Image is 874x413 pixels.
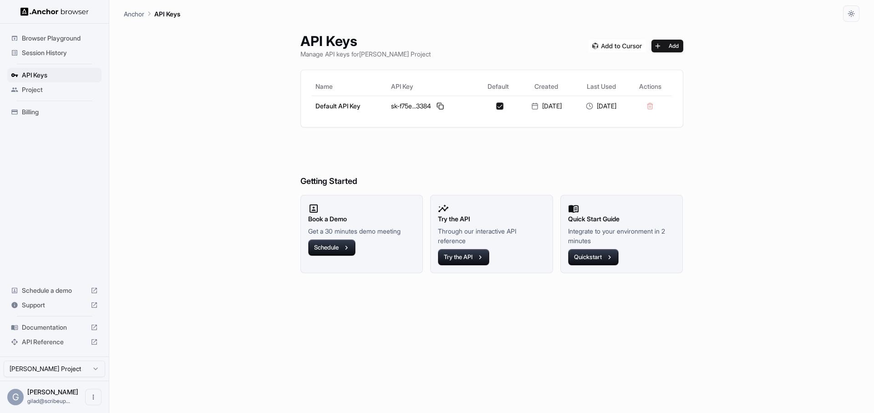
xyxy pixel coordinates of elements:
[438,226,545,245] p: Through our interactive API reference
[438,214,545,224] h2: Try the API
[7,46,102,60] div: Session History
[22,34,98,43] span: Browser Playground
[85,389,102,405] button: Open menu
[22,107,98,117] span: Billing
[387,77,477,96] th: API Key
[308,240,356,256] button: Schedule
[7,68,102,82] div: API Keys
[7,320,102,335] div: Documentation
[568,226,676,245] p: Integrate to your environment in 2 minutes
[7,335,102,349] div: API Reference
[312,96,388,116] td: Default API Key
[7,105,102,119] div: Billing
[651,40,683,52] button: Add
[300,33,431,49] h1: API Keys
[7,283,102,298] div: Schedule a demo
[300,49,431,59] p: Manage API keys for [PERSON_NAME] Project
[438,249,489,265] button: Try the API
[22,323,87,332] span: Documentation
[7,298,102,312] div: Support
[154,9,180,19] p: API Keys
[22,48,98,57] span: Session History
[22,337,87,347] span: API Reference
[478,77,519,96] th: Default
[27,398,70,404] span: gilad@scribeup.io
[435,101,446,112] button: Copy API key
[589,40,646,52] img: Add anchorbrowser MCP server to Cursor
[27,388,78,396] span: Gilad Spitzer
[7,31,102,46] div: Browser Playground
[22,85,98,94] span: Project
[308,226,416,236] p: Get a 30 minutes demo meeting
[568,249,619,265] button: Quickstart
[22,301,87,310] span: Support
[7,82,102,97] div: Project
[300,138,683,188] h6: Getting Started
[574,77,629,96] th: Last Used
[312,77,388,96] th: Name
[391,101,473,112] div: sk-f75e...3384
[7,389,24,405] div: G
[523,102,570,111] div: [DATE]
[568,214,676,224] h2: Quick Start Guide
[519,77,574,96] th: Created
[22,286,87,295] span: Schedule a demo
[124,9,144,19] p: Anchor
[629,77,671,96] th: Actions
[20,7,89,16] img: Anchor Logo
[308,214,416,224] h2: Book a Demo
[22,71,98,80] span: API Keys
[578,102,625,111] div: [DATE]
[124,9,180,19] nav: breadcrumb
